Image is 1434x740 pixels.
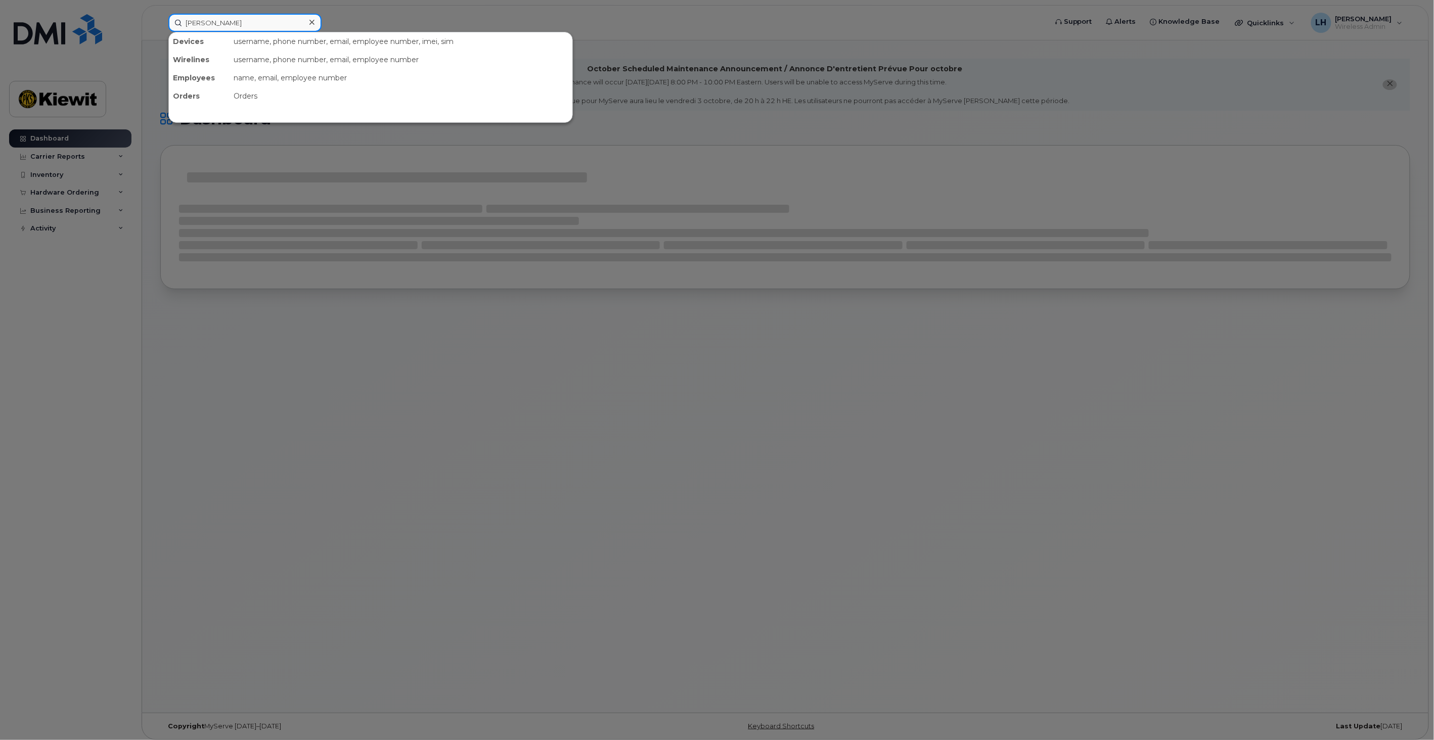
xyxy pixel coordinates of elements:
div: Wirelines [169,51,230,69]
iframe: Messenger Launcher [1390,696,1426,732]
div: Orders [169,87,230,105]
div: Employees [169,69,230,87]
div: username, phone number, email, employee number, imei, sim [230,32,572,51]
div: name, email, employee number [230,69,572,87]
div: Devices [169,32,230,51]
div: username, phone number, email, employee number [230,51,572,69]
div: Orders [230,87,572,105]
